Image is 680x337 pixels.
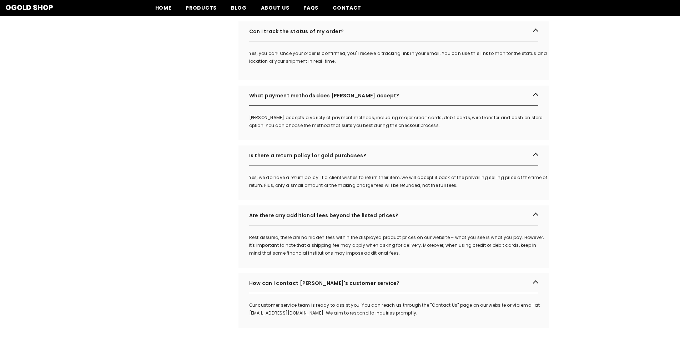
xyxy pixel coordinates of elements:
[155,4,172,11] span: Home
[148,4,179,16] a: Home
[296,4,326,16] a: FAQs
[231,4,247,11] span: Blog
[178,4,224,16] a: Products
[326,4,368,16] a: Contact
[249,114,549,129] div: [PERSON_NAME] accepts a variety of payment methods, including major credit cards, debit cards, wi...
[249,174,549,189] div: Yes, we do have a return policy. If a client wishes to return their item, we will accept it back ...
[224,4,254,16] a: Blog
[261,4,289,11] span: About us
[238,145,549,165] div: Is there a return policy for gold purchases?
[303,4,318,11] span: FAQs
[5,4,53,11] a: Ogold Shop
[238,21,549,41] div: Can I track the status of my order?
[186,4,217,11] span: Products
[238,273,549,293] div: How can I contact [PERSON_NAME]'s customer service?
[249,301,549,317] div: Our customer service team is ready to assist you. You can reach us through the "Contact Us" page ...
[254,4,297,16] a: About us
[249,234,549,257] div: Rest assured, there are no hidden fees within the displayed product prices on our website – what ...
[333,4,361,11] span: Contact
[249,50,549,65] p: Yes, you can! Once your order is confirmed, you'll receive a tracking link in your email. You can...
[238,205,549,225] div: Are there any additional fees beyond the listed prices?
[238,86,549,106] div: What payment methods does [PERSON_NAME] accept?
